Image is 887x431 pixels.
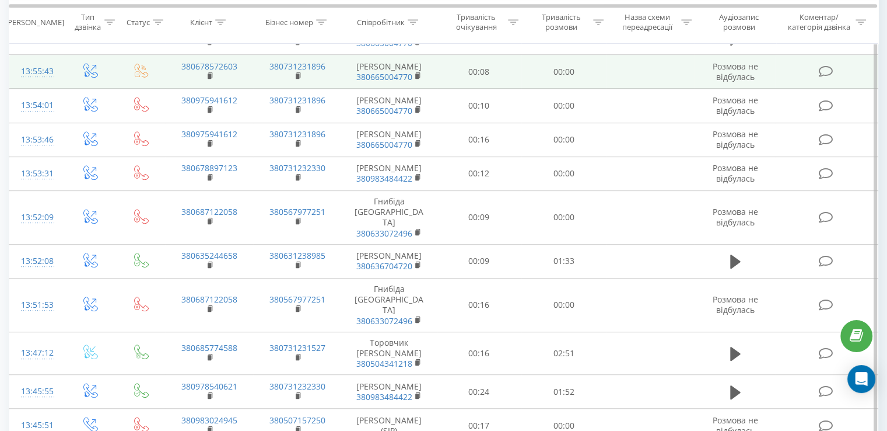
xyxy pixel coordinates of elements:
[521,123,606,157] td: 00:00
[713,162,758,184] span: Розмова не відбулась
[784,12,853,32] div: Коментар/категорія дзвінка
[21,342,52,364] div: 13:47:12
[21,294,52,317] div: 13:51:53
[356,173,412,184] a: 380983484422
[269,342,325,353] a: 380731231527
[181,342,237,353] a: 380685774588
[269,415,325,426] a: 380507157250
[437,278,521,332] td: 00:16
[617,12,678,32] div: Назва схеми переадресації
[21,128,52,151] div: 13:53:46
[356,37,412,48] a: 380665004770
[181,415,237,426] a: 380983024945
[181,162,237,173] a: 380678897123
[190,17,212,27] div: Клієнт
[437,375,521,409] td: 00:24
[713,61,758,82] span: Розмова не відбулась
[181,95,237,106] a: 380975941612
[437,191,521,245] td: 00:09
[357,17,405,27] div: Співробітник
[269,95,325,106] a: 380731231896
[127,17,150,27] div: Статус
[521,191,606,245] td: 00:00
[713,95,758,116] span: Розмова не відбулась
[521,55,606,89] td: 00:00
[265,17,313,27] div: Бізнес номер
[356,391,412,402] a: 380983484422
[521,89,606,123] td: 00:00
[21,380,52,403] div: 13:45:55
[356,315,412,326] a: 380633072496
[342,278,437,332] td: Гнибіда [GEOGRAPHIC_DATA]
[5,17,64,27] div: [PERSON_NAME]
[437,89,521,123] td: 00:10
[342,375,437,409] td: [PERSON_NAME]
[269,162,325,173] a: 380731232330
[269,128,325,140] a: 380731231896
[521,375,606,409] td: 01:52
[356,71,412,82] a: 380665004770
[437,244,521,278] td: 00:09
[21,94,52,117] div: 13:54:01
[342,89,437,123] td: [PERSON_NAME]
[21,250,52,273] div: 13:52:08
[269,381,325,392] a: 380731232330
[21,162,52,185] div: 13:53:31
[356,260,412,272] a: 380636704720
[181,250,237,261] a: 380635244658
[705,12,773,32] div: Аудіозапис розмови
[21,60,52,83] div: 13:55:43
[521,332,606,375] td: 02:51
[269,250,325,261] a: 380631238985
[181,128,237,140] a: 380975941612
[713,128,758,150] span: Розмова не відбулась
[521,244,606,278] td: 01:33
[342,157,437,190] td: [PERSON_NAME]
[21,206,52,229] div: 13:52:09
[532,12,590,32] div: Тривалість розмови
[437,123,521,157] td: 00:16
[342,191,437,245] td: Гнибіда [GEOGRAPHIC_DATA]
[181,294,237,305] a: 380687122058
[342,55,437,89] td: [PERSON_NAME]
[181,206,237,217] a: 380687122058
[521,157,606,190] td: 00:00
[713,294,758,315] span: Розмова не відбулась
[713,206,758,228] span: Розмова не відбулась
[437,157,521,190] td: 00:12
[356,358,412,369] a: 380504341218
[437,332,521,375] td: 00:16
[356,105,412,116] a: 380665004770
[847,365,875,393] div: Open Intercom Messenger
[521,278,606,332] td: 00:00
[437,55,521,89] td: 00:08
[342,244,437,278] td: [PERSON_NAME]
[356,139,412,150] a: 380665004770
[73,12,101,32] div: Тип дзвінка
[342,332,437,375] td: Торовчик [PERSON_NAME]
[181,61,237,72] a: 380678572603
[269,294,325,305] a: 380567977251
[356,228,412,239] a: 380633072496
[447,12,506,32] div: Тривалість очікування
[269,61,325,72] a: 380731231896
[342,123,437,157] td: [PERSON_NAME]
[269,206,325,217] a: 380567977251
[181,381,237,392] a: 380978540621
